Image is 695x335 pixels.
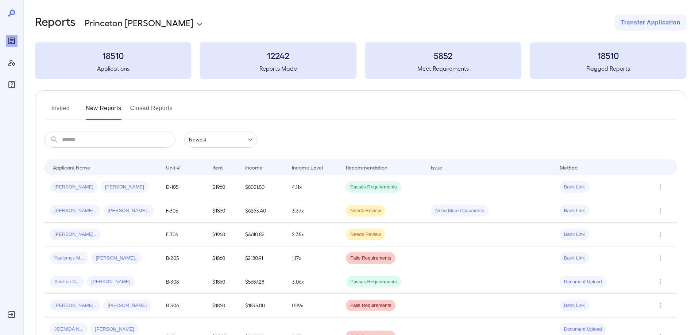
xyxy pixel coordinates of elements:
[200,64,356,73] h5: Reports Made
[655,252,666,264] button: Row Actions
[50,278,84,285] span: Yusilma N...
[206,175,239,199] td: $1960
[292,163,323,172] div: Income Level
[239,270,286,294] td: $5687.28
[206,270,239,294] td: $1860
[86,102,121,120] button: New Reports
[346,163,387,172] div: Recommendation
[160,175,206,199] td: D-105
[286,246,340,270] td: 1.17x
[560,207,589,214] span: Bank Link
[35,64,191,73] h5: Applications
[35,15,76,31] h2: Reports
[90,326,138,333] span: [PERSON_NAME]
[346,278,401,285] span: Passes Requirements
[560,231,589,238] span: Bank Link
[431,163,443,172] div: Issue
[655,205,666,217] button: Row Actions
[431,207,489,214] span: Need More Documents
[286,223,340,246] td: 2.35x
[346,184,401,191] span: Passes Requirements
[6,57,18,69] div: Manage Users
[245,163,263,172] div: Income
[53,163,90,172] div: Applicant Name
[87,278,135,285] span: [PERSON_NAME]
[160,223,206,246] td: F-306
[103,207,154,214] span: [PERSON_NAME]..
[346,255,395,262] span: Fails Requirements
[200,50,356,61] h3: 12242
[50,231,100,238] span: [PERSON_NAME]..
[239,223,286,246] td: $4610.82
[91,255,142,262] span: [PERSON_NAME]..
[239,199,286,223] td: $6263.40
[35,50,191,61] h3: 18510
[206,246,239,270] td: $1860
[6,35,18,47] div: Reports
[50,207,100,214] span: [PERSON_NAME]..
[160,294,206,318] td: B-306
[50,326,88,333] span: JOENIDA N...
[560,163,578,172] div: Method
[530,50,686,61] h3: 18510
[166,163,180,172] div: Unit #
[101,184,148,191] span: [PERSON_NAME]
[655,181,666,193] button: Row Actions
[212,163,224,172] div: Rent
[286,199,340,223] td: 3.37x
[560,326,606,333] span: Document Upload
[130,102,173,120] button: Closed Reports
[530,64,686,73] h5: Flagged Reports
[560,255,589,262] span: Bank Link
[103,302,151,309] span: [PERSON_NAME]
[85,17,193,28] p: Princeton [PERSON_NAME]
[160,246,206,270] td: B-205
[239,294,286,318] td: $1835.00
[365,64,521,73] h5: Meet Requirements
[160,270,206,294] td: B-308
[560,278,606,285] span: Document Upload
[655,229,666,240] button: Row Actions
[655,276,666,288] button: Row Actions
[346,302,395,309] span: Fails Requirements
[560,184,589,191] span: Bank Link
[286,294,340,318] td: 0.99x
[615,15,686,31] button: Transfer Application
[286,175,340,199] td: 4.11x
[346,231,385,238] span: Needs Review
[365,50,521,61] h3: 5852
[206,199,239,223] td: $1860
[655,300,666,311] button: Row Actions
[239,175,286,199] td: $8051.50
[50,302,100,309] span: [PERSON_NAME]..
[239,246,286,270] td: $2180.91
[560,302,589,309] span: Bank Link
[6,309,18,320] div: Log Out
[50,184,98,191] span: [PERSON_NAME]
[346,207,385,214] span: Needs Review
[35,42,686,79] summary: 18510Applications12242Reports Made5852Meet Requirements18510Flagged Reports
[6,79,18,90] div: FAQ
[44,102,77,120] button: Invited
[184,132,257,148] div: Newest
[286,270,340,294] td: 3.06x
[206,294,239,318] td: $1860
[50,255,88,262] span: Yaulemys M...
[206,223,239,246] td: $1960
[160,199,206,223] td: F-305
